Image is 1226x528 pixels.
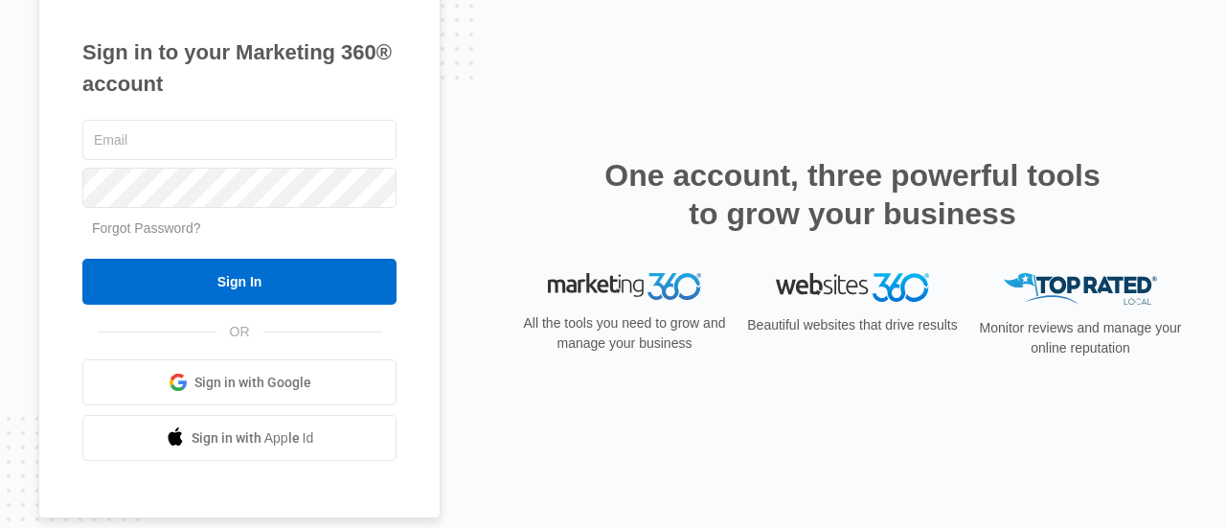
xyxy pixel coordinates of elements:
[82,120,397,160] input: Email
[194,373,311,393] span: Sign in with Google
[192,428,314,448] span: Sign in with Apple Id
[517,313,732,354] p: All the tools you need to grow and manage your business
[92,220,201,236] a: Forgot Password?
[1004,273,1157,305] img: Top Rated Local
[745,315,960,335] p: Beautiful websites that drive results
[82,36,397,100] h1: Sign in to your Marketing 360® account
[82,359,397,405] a: Sign in with Google
[82,415,397,461] a: Sign in with Apple Id
[599,156,1106,233] h2: One account, three powerful tools to grow your business
[216,322,263,342] span: OR
[776,273,929,301] img: Websites 360
[548,273,701,300] img: Marketing 360
[82,259,397,305] input: Sign In
[973,318,1188,358] p: Monitor reviews and manage your online reputation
